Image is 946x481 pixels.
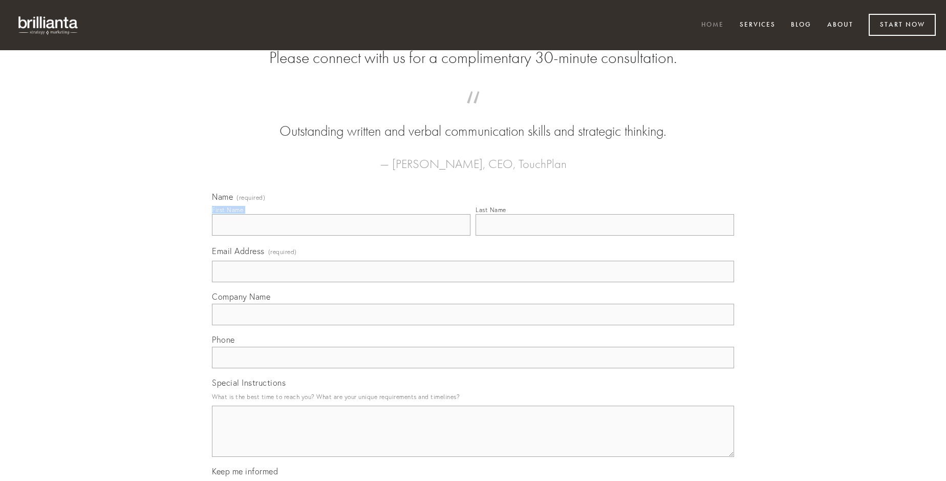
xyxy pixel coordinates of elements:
[236,195,265,201] span: (required)
[212,291,270,302] span: Company Name
[869,14,936,36] a: Start Now
[212,390,734,404] p: What is the best time to reach you? What are your unique requirements and timelines?
[784,17,818,34] a: Blog
[476,206,506,214] div: Last Name
[212,466,278,476] span: Keep me informed
[695,17,730,34] a: Home
[10,10,87,40] img: brillianta - research, strategy, marketing
[733,17,782,34] a: Services
[228,141,718,174] figcaption: — [PERSON_NAME], CEO, TouchPlan
[212,246,265,256] span: Email Address
[228,101,718,121] span: “
[212,192,233,202] span: Name
[212,206,243,214] div: First Name
[228,101,718,141] blockquote: Outstanding written and verbal communication skills and strategic thinking.
[212,378,286,388] span: Special Instructions
[212,48,734,68] h2: Please connect with us for a complimentary 30-minute consultation.
[212,334,235,345] span: Phone
[821,17,860,34] a: About
[268,245,297,259] span: (required)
